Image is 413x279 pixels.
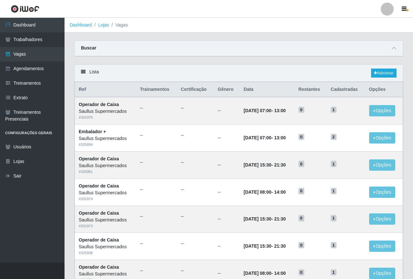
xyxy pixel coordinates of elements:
[331,134,337,140] span: 2
[214,151,240,178] td: --
[79,142,132,147] div: # 325894
[79,108,132,115] div: Saullus Supermercados
[70,22,92,27] a: Dashboard
[244,108,286,113] strong: -
[244,216,286,221] strong: -
[79,243,132,250] div: Saullus Supermercados
[244,108,271,113] time: [DATE] 07:00
[244,216,271,221] time: [DATE] 15:30
[298,269,304,276] span: 0
[369,159,396,171] button: Opções
[298,242,304,249] span: 0
[331,215,337,221] span: 1
[244,162,286,167] strong: -
[109,22,128,28] li: Vagas
[181,159,210,166] ul: --
[79,129,106,134] strong: Embalador +
[181,213,210,220] ul: --
[244,162,271,167] time: [DATE] 15:30
[79,217,132,223] div: Saullus Supermercados
[140,213,173,220] ul: --
[81,45,96,50] strong: Buscar
[140,186,173,193] ul: --
[75,65,403,82] div: Lista
[79,183,119,188] strong: Operador de Caixa
[298,215,304,221] span: 0
[140,132,173,139] ul: --
[244,189,286,195] strong: -
[274,189,286,195] time: 14:00
[331,188,337,194] span: 1
[244,271,271,276] time: [DATE] 08:00
[214,82,240,97] th: Gênero
[244,271,286,276] strong: -
[65,18,413,33] nav: breadcrumb
[140,159,173,166] ul: --
[298,134,304,140] span: 0
[365,82,403,97] th: Opções
[327,82,365,97] th: Cadastradas
[369,213,396,225] button: Opções
[79,196,132,202] div: # 331974
[98,22,109,27] a: Lojas
[214,206,240,233] td: --
[214,178,240,206] td: --
[369,268,396,279] button: Opções
[181,267,210,274] ul: --
[298,188,304,194] span: 0
[79,210,119,216] strong: Operador de Caixa
[11,5,39,13] img: CoreUI Logo
[181,186,210,193] ul: --
[181,105,210,112] ul: --
[79,250,132,256] div: # 325938
[369,241,396,252] button: Opções
[79,102,119,107] strong: Operador de Caixa
[244,189,271,195] time: [DATE] 08:00
[240,82,295,97] th: Data
[244,135,286,140] strong: -
[274,243,286,249] time: 21:30
[298,161,304,167] span: 0
[214,124,240,152] td: --
[331,107,337,113] span: 1
[214,233,240,260] td: --
[79,135,132,142] div: Saullus Supermercados
[79,264,119,270] strong: Operador de Caixa
[244,135,271,140] time: [DATE] 07:00
[79,162,132,169] div: Saullus Supermercados
[79,189,132,196] div: Saullus Supermercados
[79,271,132,277] div: Saullus Supermercados
[331,161,337,167] span: 1
[369,187,396,198] button: Opções
[177,82,214,97] th: Certificação
[369,105,396,116] button: Opções
[274,271,286,276] time: 14:00
[136,82,177,97] th: Trainamentos
[244,243,271,249] time: [DATE] 15:30
[274,108,286,113] time: 13:00
[331,269,337,276] span: 1
[79,169,132,175] div: # 325961
[298,107,304,113] span: 0
[214,97,240,124] td: --
[295,82,327,97] th: Restantes
[371,69,397,78] a: Adicionar
[181,132,210,139] ul: --
[331,242,337,249] span: 1
[274,216,286,221] time: 21:30
[274,135,286,140] time: 13:00
[79,156,119,161] strong: Operador de Caixa
[79,115,132,120] div: # 331975
[369,132,396,144] button: Opções
[75,82,136,97] th: Ref
[140,105,173,112] ul: --
[79,223,132,229] div: # 331973
[181,240,210,247] ul: --
[274,162,286,167] time: 21:30
[140,240,173,247] ul: --
[79,237,119,242] strong: Operador de Caixa
[140,267,173,274] ul: --
[244,243,286,249] strong: -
